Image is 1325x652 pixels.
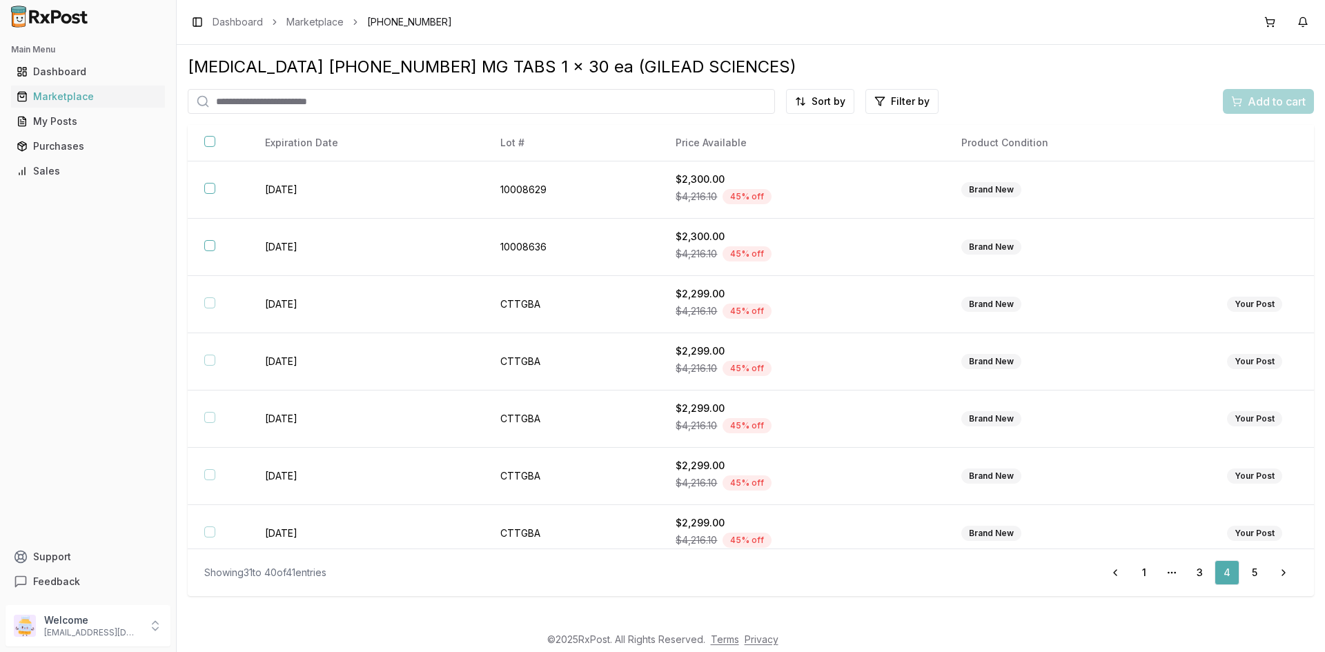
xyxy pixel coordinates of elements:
span: $4,216.10 [676,533,717,547]
div: $2,299.00 [676,402,928,415]
a: 3 [1187,560,1212,585]
a: Sales [11,159,165,184]
div: Brand New [961,239,1021,255]
a: Dashboard [213,15,263,29]
span: $4,216.10 [676,304,717,318]
div: Your Post [1227,297,1282,312]
button: Sales [6,160,170,182]
div: Brand New [961,411,1021,426]
td: [DATE] [248,333,484,391]
div: Your Post [1227,468,1282,484]
div: Brand New [961,354,1021,369]
a: My Posts [11,109,165,134]
h2: Main Menu [11,44,165,55]
img: User avatar [14,615,36,637]
a: Go to next page [1270,560,1297,585]
span: $4,216.10 [676,476,717,490]
p: Welcome [44,613,140,627]
div: Brand New [961,526,1021,541]
div: 45 % off [723,533,772,548]
div: 45 % off [723,475,772,491]
a: 1 [1132,560,1157,585]
nav: breadcrumb [213,15,452,29]
td: [DATE] [248,505,484,562]
button: Purchases [6,135,170,157]
td: [DATE] [248,219,484,276]
div: Your Post [1227,354,1282,369]
div: Marketplace [17,90,159,103]
td: CTTGBA [484,505,659,562]
td: 10008629 [484,161,659,219]
div: $2,299.00 [676,287,928,301]
span: $4,216.10 [676,362,717,375]
div: $2,299.00 [676,344,928,358]
div: $2,300.00 [676,172,928,186]
button: Feedback [6,569,170,594]
th: Expiration Date [248,125,484,161]
div: [MEDICAL_DATA] [PHONE_NUMBER] MG TABS 1 x 30 ea (GILEAD SCIENCES) [188,56,1314,78]
a: Marketplace [286,15,344,29]
button: Sort by [786,89,854,114]
td: [DATE] [248,276,484,333]
th: Lot # [484,125,659,161]
div: My Posts [17,115,159,128]
div: Showing 31 to 40 of 41 entries [204,566,326,580]
button: Marketplace [6,86,170,108]
div: Purchases [17,139,159,153]
div: Brand New [961,182,1021,197]
td: CTTGBA [484,276,659,333]
div: 45 % off [723,304,772,319]
a: 4 [1215,560,1239,585]
button: Support [6,544,170,569]
div: $2,300.00 [676,230,928,244]
a: Go to previous page [1101,560,1129,585]
span: $4,216.10 [676,247,717,261]
p: [EMAIL_ADDRESS][DOMAIN_NAME] [44,627,140,638]
span: Feedback [33,575,80,589]
button: Filter by [865,89,939,114]
button: Dashboard [6,61,170,83]
div: 45 % off [723,189,772,204]
div: Your Post [1227,411,1282,426]
th: Product Condition [945,125,1210,161]
div: $2,299.00 [676,516,928,530]
div: 45 % off [723,418,772,433]
div: Your Post [1227,526,1282,541]
span: Filter by [891,95,930,108]
nav: pagination [1101,560,1297,585]
button: My Posts [6,110,170,132]
span: Sort by [812,95,845,108]
div: Brand New [961,468,1021,484]
a: Terms [711,633,739,645]
span: [PHONE_NUMBER] [367,15,452,29]
div: Sales [17,164,159,178]
a: Dashboard [11,59,165,84]
td: CTTGBA [484,391,659,448]
img: RxPost Logo [6,6,94,28]
a: Privacy [745,633,778,645]
td: [DATE] [248,391,484,448]
a: Marketplace [11,84,165,109]
div: Dashboard [17,65,159,79]
div: 45 % off [723,361,772,376]
td: CTTGBA [484,448,659,505]
th: Price Available [659,125,945,161]
td: CTTGBA [484,333,659,391]
div: $2,299.00 [676,459,928,473]
div: 45 % off [723,246,772,261]
td: [DATE] [248,161,484,219]
div: Brand New [961,297,1021,312]
span: $4,216.10 [676,190,717,204]
a: Purchases [11,134,165,159]
td: [DATE] [248,448,484,505]
td: 10008636 [484,219,659,276]
a: 5 [1242,560,1267,585]
span: $4,216.10 [676,419,717,433]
